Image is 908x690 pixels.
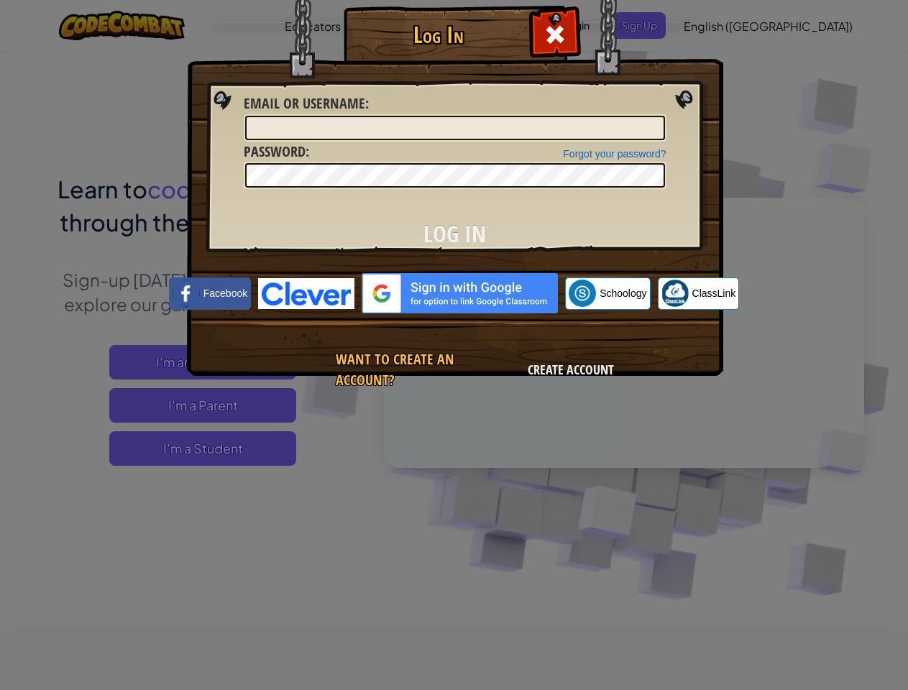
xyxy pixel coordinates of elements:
[203,286,247,300] span: Facebook
[173,280,200,307] img: facebook_small.png
[244,93,369,114] label: :
[661,280,689,307] img: classlink-logo-small.png
[362,273,558,313] img: gplus_sso_button2.svg
[244,208,666,259] input: Log In
[488,346,654,396] div: Create Account
[563,148,666,160] a: Forgot your password?
[244,93,365,113] span: Email or Username
[258,278,354,309] img: clever-logo-blue.png
[600,286,646,300] span: Schoology
[347,22,531,47] h1: Log In
[244,142,309,162] label: :
[244,142,306,161] span: Password
[569,280,596,307] img: schoology.png
[336,349,480,390] div: Want to create an account?
[692,286,736,300] span: ClassLink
